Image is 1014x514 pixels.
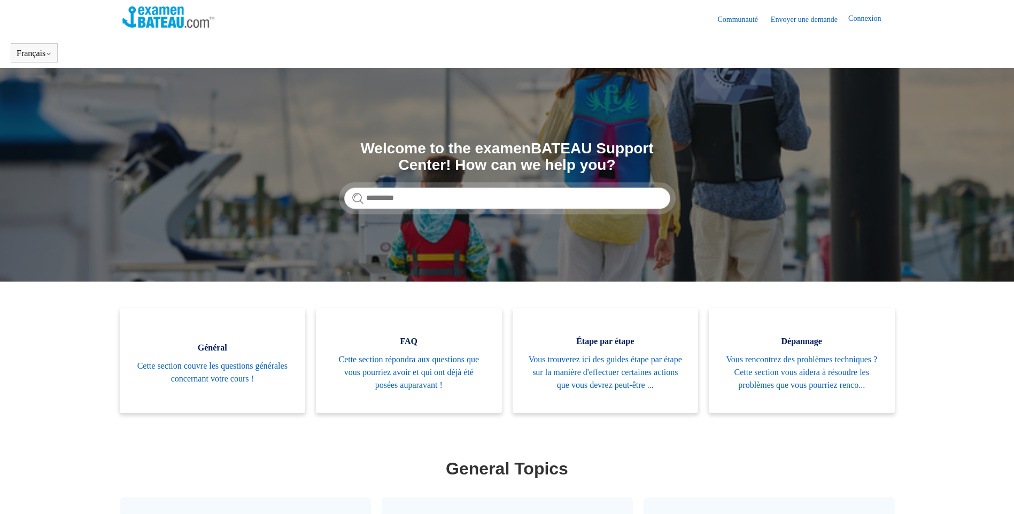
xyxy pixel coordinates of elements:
[136,360,290,385] span: Cette section couvre les questions générales concernant votre cours !
[344,141,670,174] h1: Welcome to the examenBATEAU Support Center! How can we help you?
[709,308,895,413] a: Dépannage Vous rencontrez des problèmes techniques ? Cette section vous aidera à résoudre les pro...
[725,335,879,348] span: Dépannage
[332,353,486,392] span: Cette section répondra aux questions que vous pourriez avoir et qui ont déjà été posées auparavant !
[120,308,306,413] a: Général Cette section couvre les questions générales concernant votre cours !
[513,308,699,413] a: Étape par étape Vous trouverez ici des guides étape par étape sur la manière d'effectuer certaine...
[717,14,768,25] a: Communauté
[122,456,892,481] h1: General Topics
[945,478,1007,506] div: Chat Support
[332,335,486,348] span: FAQ
[17,49,52,58] button: Français
[529,335,683,348] span: Étape par étape
[725,353,879,392] span: Vous rencontrez des problèmes techniques ? Cette section vous aidera à résoudre les problèmes que...
[771,14,848,25] a: Envoyer une demande
[136,341,290,354] span: Général
[529,353,683,392] span: Vous trouverez ici des guides étape par étape sur la manière d'effectuer certaines actions que vo...
[122,6,215,28] img: Page d’accueil du Centre d’aide Examen Bateau
[344,188,670,209] input: Rechercher
[848,13,892,26] a: Connexion
[316,308,502,413] a: FAQ Cette section répondra aux questions que vous pourriez avoir et qui ont déjà été posées aupar...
